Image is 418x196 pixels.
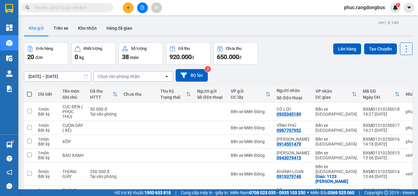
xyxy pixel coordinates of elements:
[62,139,84,144] div: XỐP
[38,155,56,160] div: Bất kỳ
[406,5,412,10] span: caret-down
[151,2,162,13] button: aim
[75,53,78,61] span: 0
[102,21,137,35] button: Hàng đã giao
[6,24,13,31] img: dashboard-icon
[90,107,118,112] div: 50.000 đ
[315,95,352,100] div: ĐC giao
[217,53,239,61] span: 650.000
[197,95,225,100] div: Số điện thoại
[62,153,84,158] div: BAO XANH
[363,169,400,174] div: BXMĐ1310250014
[363,155,400,160] div: 13:56 [DATE]
[363,107,400,112] div: BXMĐ1310250018
[315,107,357,116] div: Bến xe [GEOGRAPHIC_DATA]
[126,6,130,10] span: plus
[24,21,49,35] button: Kho gửi
[397,3,399,7] span: 1
[164,74,169,79] svg: open
[226,46,241,51] div: Chưa thu
[90,174,118,179] div: Tại văn phòng
[160,89,186,94] div: Thu hộ
[122,53,129,61] span: 38
[393,5,398,10] img: icon-new-feature
[71,43,116,65] button: Khối lượng0kg
[6,86,13,92] img: solution-icon
[90,95,113,100] div: HTTT
[249,190,305,195] strong: 0708 023 035 - 0935 103 250
[192,55,194,60] span: đ
[73,21,102,35] button: Kho nhận
[384,190,388,195] span: copyright
[231,109,271,114] div: Bến xe Miền Đông
[175,189,176,196] span: |
[62,89,84,94] div: Tên món
[315,89,352,94] div: VP nhận
[35,55,43,60] span: đơn
[239,55,241,60] span: đ
[277,174,301,179] div: 0919379748
[363,137,400,142] div: BXMĐ1310250016
[277,169,309,174] div: KHÁNH LOAN
[38,142,56,146] div: Bất kỳ
[231,172,271,176] div: Bến xe Miền Đông
[38,188,56,193] div: 4 món
[3,3,89,26] li: Rạng Đông Buslines
[24,72,91,81] input: Select a date range.
[6,70,13,77] img: warehouse-icon
[131,46,147,51] div: Số lượng
[176,69,208,82] button: Bộ lọc
[363,188,400,193] div: BXMĐ1310250013
[49,21,73,35] button: Trên xe
[214,43,258,65] button: Chưa thu650.000đ
[181,189,229,196] span: Cung cấp máy in - giấy in:
[79,55,84,60] span: kg
[277,95,309,100] div: Số điện thoại
[277,88,309,93] div: Người nhận
[12,141,13,142] sup: 1
[363,95,395,100] div: Ngày ĐH
[333,43,361,54] button: Lên hàng
[170,53,192,61] span: 920.000
[363,174,400,179] div: 13:44 [DATE]
[6,40,13,46] img: warehouse-icon
[231,139,271,144] div: Bến xe Miền Đông
[38,174,56,179] div: Bất kỳ
[6,183,12,189] span: message
[360,86,403,102] th: Toggle SortBy
[90,89,113,94] div: Đã thu
[378,19,399,26] div: ver 1.8.146
[62,169,84,179] div: THÙNG GIẤY
[328,190,354,195] strong: 0369 525 060
[363,89,395,94] div: Mã GD
[315,164,357,174] div: Bến xe [GEOGRAPHIC_DATA]
[315,174,357,184] div: Giao: 1123 QUANG TRUNG
[38,112,56,116] div: Bất kỳ
[315,150,357,160] div: Bến xe [GEOGRAPHIC_DATA]
[277,188,309,193] div: BÉ
[231,95,266,100] div: ĐC lấy
[119,43,163,65] button: Số lượng38món
[38,107,56,112] div: 1 món
[178,46,190,51] div: Đã thu
[307,191,309,194] span: ⚪️
[140,6,144,10] span: file-add
[363,142,400,146] div: 14:18 [DATE]
[231,89,266,94] div: VP gửi
[38,123,56,128] div: 1 món
[364,43,397,54] button: Tạo Chuyến
[137,2,148,13] button: file-add
[363,150,400,155] div: BXMĐ1310250015
[38,150,56,155] div: 1 món
[310,189,354,196] span: Miền Bắc
[277,123,309,128] div: VĨNH PHÚ
[154,6,159,10] span: aim
[5,4,13,13] img: logo-vxr
[90,112,118,116] div: Tại văn phòng
[114,189,171,196] span: Hỗ trợ kỹ thuật:
[277,112,301,116] div: 0935345189
[25,6,30,10] span: search
[38,128,56,133] div: Bất kỳ
[3,33,42,46] li: VP Bến xe Miền Đông
[62,123,84,133] div: CUỘN DÂY ( XE)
